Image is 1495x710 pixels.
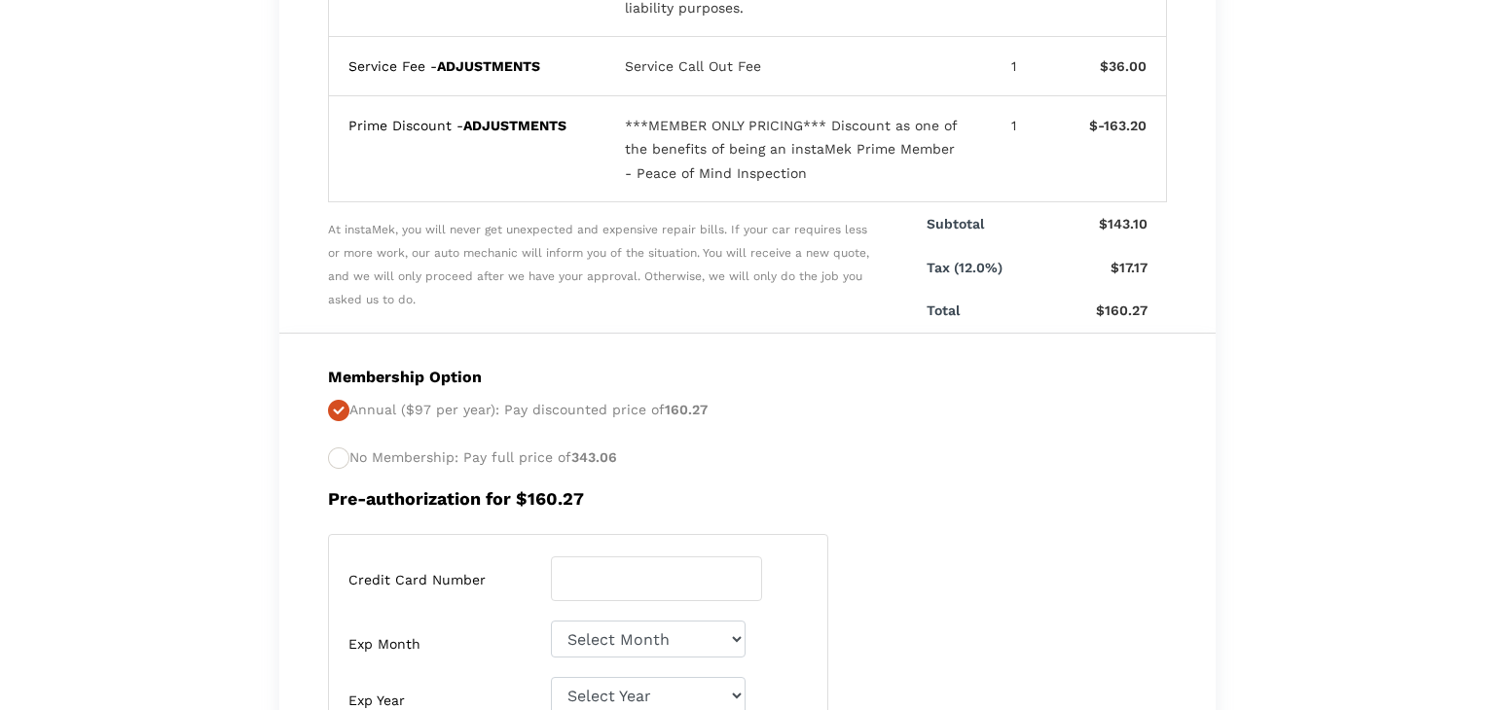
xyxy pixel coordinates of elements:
[328,202,873,333] span: At instaMek, you will never get unexpected and expensive repair bills. If your car requires less ...
[348,692,405,709] label: Exp Year
[998,54,1030,79] div: 1
[571,449,617,465] span: 343.06
[625,114,960,186] div: ***MEMBER ONLY PRICING*** Discount as one of the benefits of being an instaMek Prime Member - Pea...
[528,488,584,509] span: 160.27
[348,572,486,588] label: Credit Card Number
[328,368,482,386] strong: Membership Option
[927,299,1038,323] p: Total
[625,54,960,79] div: Service Call Out Fee
[437,58,540,74] b: ADJUSTMENTS
[328,488,1167,509] h5: Pre-authorization for $
[1037,212,1148,236] p: $143.10
[348,114,588,186] div: Prime Discount -
[1037,299,1148,323] p: $160.27
[927,256,1038,280] p: Tax (12.0%)
[665,402,708,417] span: 160.27
[348,636,420,653] label: Exp Month
[1067,54,1147,79] div: $36.00
[1067,114,1147,186] div: $-163.20
[463,118,566,133] b: ADJUSTMENTS
[998,114,1030,186] div: 1
[1037,256,1148,280] p: $17.17
[927,212,1038,236] p: Subtotal
[328,398,1167,470] p: Annual ($97 per year): Pay discounted price of No Membership: Pay full price of
[348,54,588,79] div: Service Fee -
